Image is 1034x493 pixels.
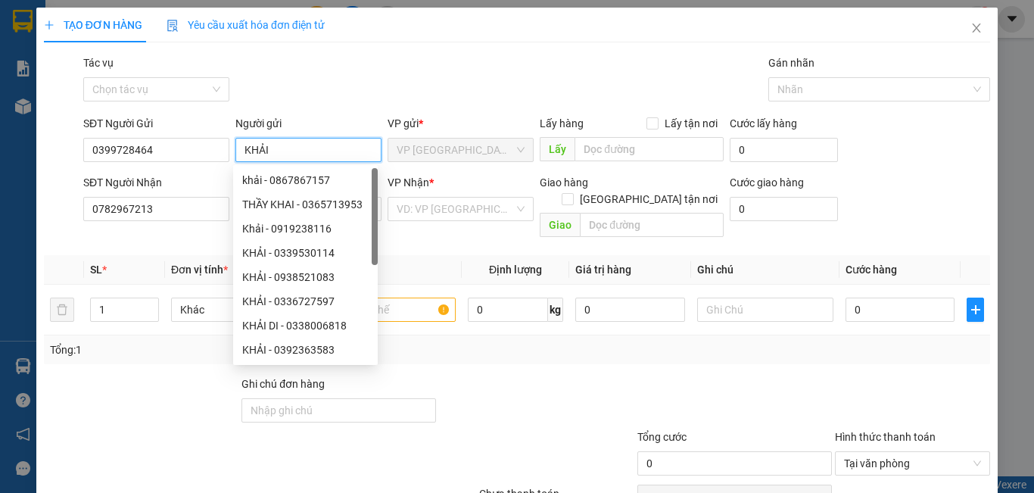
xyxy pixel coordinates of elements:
[44,19,142,31] span: TẠO ĐƠN HÀNG
[540,137,575,161] span: Lấy
[83,57,114,69] label: Tác vụ
[41,82,185,94] span: -----------------------------------------
[659,115,724,132] span: Lấy tận nơi
[83,174,229,191] div: SĐT Người Nhận
[50,298,74,322] button: delete
[768,57,814,69] label: Gán nhãn
[233,168,378,192] div: khải - 0867867157
[242,293,369,310] div: KHẢI - 0336727597
[730,176,804,189] label: Cước giao hàng
[242,245,369,261] div: KHẢI - 0339530114
[167,20,179,32] img: icon
[397,139,525,161] span: VP Phước Đông
[120,8,207,21] strong: ĐỒNG PHƯỚC
[83,115,229,132] div: SĐT Người Gửi
[44,20,55,30] span: plus
[388,176,429,189] span: VP Nhận
[167,19,325,31] span: Yêu cầu xuất hóa đơn điện tử
[489,264,542,276] span: Định lượng
[5,110,92,119] span: In ngày:
[691,255,839,285] th: Ghi chú
[575,298,684,322] input: 0
[540,176,588,189] span: Giao hàng
[242,220,369,237] div: Khải - 0919238116
[575,137,724,161] input: Dọc đường
[970,22,983,34] span: close
[242,172,369,189] div: khải - 0867867157
[241,398,436,423] input: Ghi chú đơn hàng
[233,265,378,289] div: KHẢI - 0938521083
[233,338,378,362] div: KHẢI - 0392363583
[242,196,369,213] div: THẦY KHAI - 0365713953
[540,117,584,129] span: Lấy hàng
[120,24,204,43] span: Bến xe [GEOGRAPHIC_DATA]
[242,317,369,334] div: KHẢI DI - 0338006818
[637,431,687,443] span: Tổng cước
[120,45,208,64] span: 01 Võ Văn Truyện, KP.1, Phường 2
[967,304,983,316] span: plus
[5,9,73,76] img: logo
[120,67,185,76] span: Hotline: 19001152
[388,115,534,132] div: VP gửi
[697,298,833,322] input: Ghi Chú
[955,8,998,50] button: Close
[242,269,369,286] div: KHẢI - 0938521083
[233,314,378,338] div: KHẢI DI - 0338006818
[540,213,580,237] span: Giao
[235,115,382,132] div: Người gửi
[76,96,159,108] span: VPPD1208250011
[319,298,456,322] input: VD: Bàn, Ghế
[548,298,563,322] span: kg
[846,264,897,276] span: Cước hàng
[180,298,298,321] span: Khác
[233,241,378,265] div: KHẢI - 0339530114
[574,191,724,207] span: [GEOGRAPHIC_DATA] tận nơi
[171,264,228,276] span: Đơn vị tính
[33,110,92,119] span: 14:40:34 [DATE]
[90,264,102,276] span: SL
[575,264,631,276] span: Giá trị hàng
[233,192,378,217] div: THẦY KHAI - 0365713953
[967,298,984,322] button: plus
[5,98,159,107] span: [PERSON_NAME]:
[730,138,838,162] input: Cước lấy hàng
[233,289,378,314] div: KHẢI - 0336727597
[835,431,936,443] label: Hình thức thanh toán
[50,342,400,358] div: Tổng: 1
[233,217,378,241] div: Khải - 0919238116
[844,452,981,475] span: Tại văn phòng
[580,213,724,237] input: Dọc đường
[730,117,797,129] label: Cước lấy hàng
[242,342,369,358] div: KHẢI - 0392363583
[241,378,325,390] label: Ghi chú đơn hàng
[730,197,838,221] input: Cước giao hàng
